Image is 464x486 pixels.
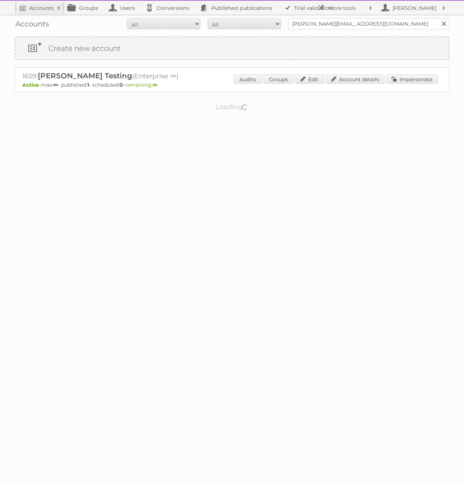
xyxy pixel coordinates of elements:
[391,4,438,12] h2: [PERSON_NAME]
[279,1,340,15] a: Trial validation
[87,82,89,88] strong: 1
[64,1,105,15] a: Groups
[386,74,438,84] a: Impersonate
[22,82,442,88] p: max: - published: - scheduled: -
[15,1,64,15] a: Accounts
[119,82,123,88] strong: 0
[234,74,262,84] a: Audits
[326,74,385,84] a: Account details
[295,74,324,84] a: Edit
[376,1,449,15] a: [PERSON_NAME]
[153,82,157,88] strong: ∞
[192,100,272,114] p: Loading
[22,71,279,81] h2: 1659: (Enterprise ∞)
[328,4,365,12] h2: More tools
[15,37,449,59] a: Create new account
[197,1,279,15] a: Published publications
[263,74,294,84] a: Groups
[142,1,197,15] a: Conversions
[125,82,157,88] span: remaining:
[22,82,41,88] span: Active
[29,4,53,12] h2: Accounts
[105,1,142,15] a: Users
[53,82,58,88] strong: ∞
[38,71,132,80] span: [PERSON_NAME] Testing
[314,1,376,15] a: More tools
